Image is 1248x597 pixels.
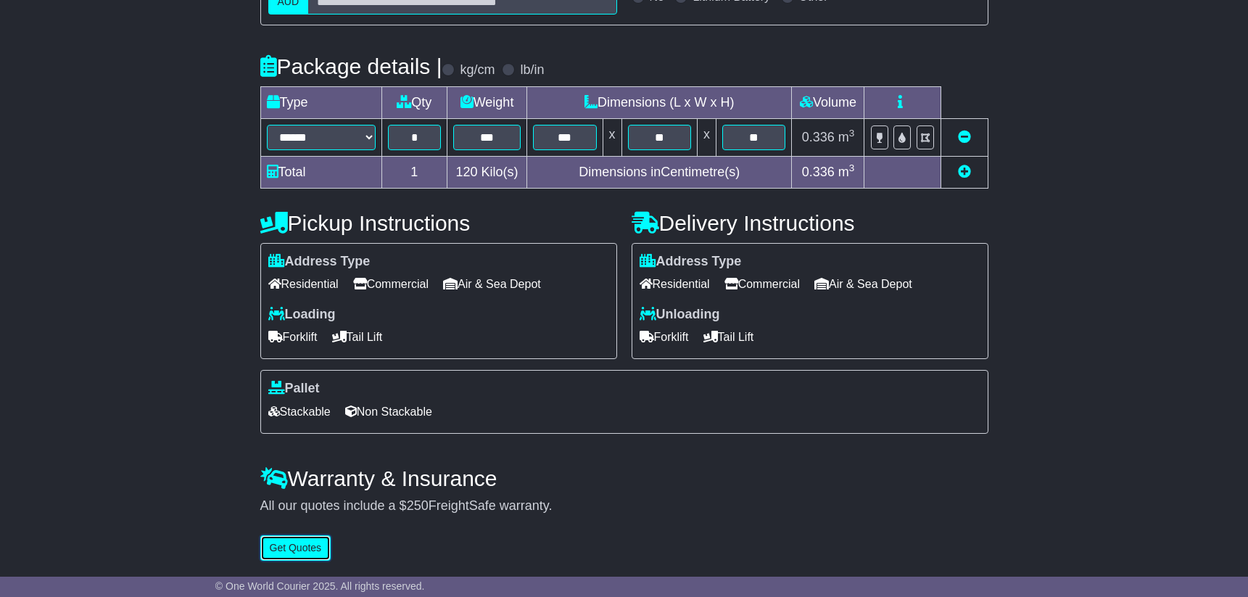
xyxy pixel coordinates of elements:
span: Non Stackable [345,400,432,423]
td: Weight [447,86,527,118]
td: Dimensions (L x W x H) [527,86,792,118]
td: Kilo(s) [447,156,527,188]
h4: Pickup Instructions [260,211,617,235]
span: Forklift [640,326,689,348]
td: Total [260,156,381,188]
span: 0.336 [802,165,835,179]
h4: Warranty & Insurance [260,466,988,490]
span: 120 [456,165,478,179]
div: All our quotes include a $ FreightSafe warranty. [260,498,988,514]
label: lb/in [520,62,544,78]
button: Get Quotes [260,535,331,561]
td: x [697,118,716,156]
span: Stackable [268,400,331,423]
a: Remove this item [958,130,971,144]
sup: 3 [849,162,855,173]
span: m [838,130,855,144]
span: © One World Courier 2025. All rights reserved. [215,580,425,592]
label: Address Type [268,254,371,270]
span: Tail Lift [703,326,754,348]
a: Add new item [958,165,971,179]
span: 0.336 [802,130,835,144]
h4: Delivery Instructions [632,211,988,235]
span: Air & Sea Depot [814,273,912,295]
td: 1 [381,156,447,188]
sup: 3 [849,128,855,139]
td: Dimensions in Centimetre(s) [527,156,792,188]
span: Forklift [268,326,318,348]
span: Residential [268,273,339,295]
td: Qty [381,86,447,118]
td: Volume [792,86,864,118]
label: Loading [268,307,336,323]
label: Address Type [640,254,742,270]
span: m [838,165,855,179]
label: Pallet [268,381,320,397]
td: x [603,118,621,156]
h4: Package details | [260,54,442,78]
span: Residential [640,273,710,295]
span: Air & Sea Depot [443,273,541,295]
label: kg/cm [460,62,495,78]
td: Type [260,86,381,118]
span: 250 [407,498,429,513]
span: Tail Lift [332,326,383,348]
span: Commercial [724,273,800,295]
label: Unloading [640,307,720,323]
span: Commercial [353,273,429,295]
